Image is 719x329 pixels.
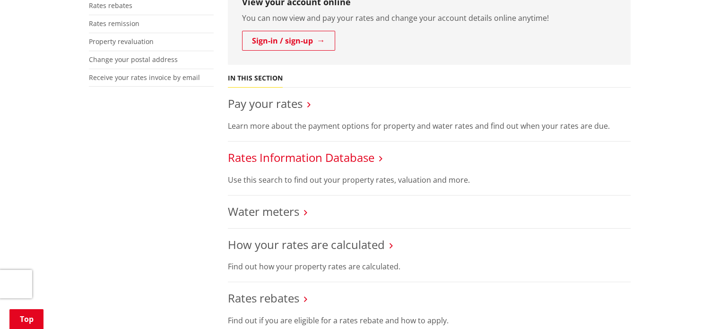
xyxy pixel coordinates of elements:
p: You can now view and pay your rates and change your account details online anytime! [242,12,616,24]
a: Pay your rates [228,96,303,111]
a: Property revaluation [89,37,154,46]
a: Rates Information Database [228,150,374,165]
a: How your rates are calculated [228,237,385,252]
p: Find out if you are eligible for a rates rebate and how to apply. [228,315,631,326]
a: Sign-in / sign-up [242,31,335,51]
a: Change your postal address [89,55,178,64]
p: Use this search to find out your property rates, valuation and more. [228,174,631,186]
h5: In this section [228,74,283,82]
a: Rates rebates [89,1,132,10]
a: Rates rebates [228,290,299,306]
p: Learn more about the payment options for property and water rates and find out when your rates ar... [228,120,631,132]
p: Find out how your property rates are calculated. [228,261,631,272]
a: Top [9,309,43,329]
iframe: Messenger Launcher [676,289,710,323]
a: Rates remission [89,19,139,28]
a: Water meters [228,204,299,219]
a: Receive your rates invoice by email [89,73,200,82]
